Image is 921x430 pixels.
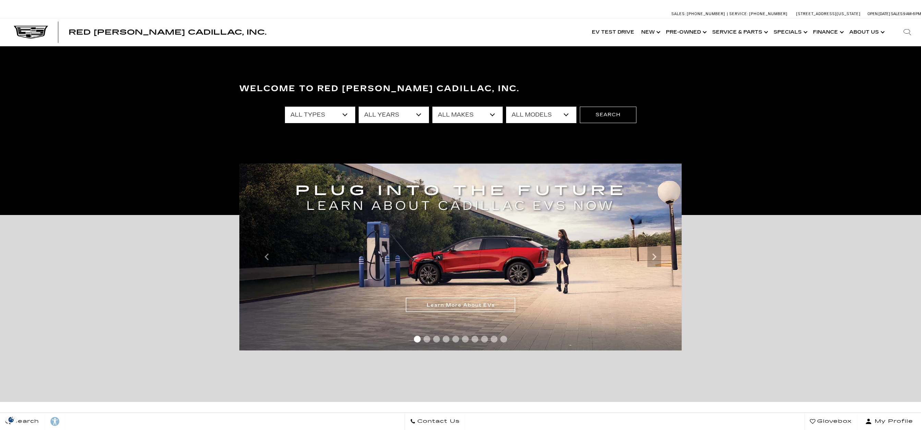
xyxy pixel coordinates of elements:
[662,19,709,46] a: Pre-Owned
[405,413,465,430] a: Contact Us
[433,336,440,343] span: Go to slide 3
[359,107,429,123] select: Filter by year
[462,336,469,343] span: Go to slide 6
[749,12,788,16] span: [PHONE_NUMBER]
[903,12,921,16] span: 9 AM-6 PM
[804,413,857,430] a: Glovebox
[471,336,478,343] span: Go to slide 7
[671,12,727,16] a: Sales: [PHONE_NUMBER]
[14,26,48,39] img: Cadillac Dark Logo with Cadillac White Text
[432,107,503,123] select: Filter by make
[239,164,682,350] img: ev-blog-post-banners-correctedcorrected
[69,29,266,36] a: Red [PERSON_NAME] Cadillac, Inc.
[414,336,421,343] span: Go to slide 1
[260,247,274,267] div: Previous
[481,336,488,343] span: Go to slide 8
[416,417,460,426] span: Contact Us
[239,82,682,96] h3: Welcome to Red [PERSON_NAME] Cadillac, Inc.
[846,19,887,46] a: About Us
[638,19,662,46] a: New
[796,12,861,16] a: [STREET_ADDRESS][US_STATE]
[868,12,890,16] span: Open [DATE]
[69,28,266,36] span: Red [PERSON_NAME] Cadillac, Inc.
[452,336,459,343] span: Go to slide 5
[729,12,748,16] span: Service:
[285,107,355,123] select: Filter by type
[770,19,810,46] a: Specials
[671,12,686,16] span: Sales:
[3,416,19,423] section: Click to Open Cookie Consent Modal
[872,417,913,426] span: My Profile
[500,336,507,343] span: Go to slide 10
[506,107,576,123] select: Filter by model
[709,19,770,46] a: Service & Parts
[687,12,725,16] span: [PHONE_NUMBER]
[443,336,450,343] span: Go to slide 4
[727,12,789,16] a: Service: [PHONE_NUMBER]
[11,417,39,426] span: Search
[423,336,430,343] span: Go to slide 2
[588,19,638,46] a: EV Test Drive
[891,12,903,16] span: Sales:
[857,413,921,430] button: Open user profile menu
[580,107,636,123] button: Search
[491,336,498,343] span: Go to slide 9
[647,247,661,267] div: Next
[810,19,846,46] a: Finance
[815,417,852,426] span: Glovebox
[3,416,19,423] img: Opt-Out Icon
